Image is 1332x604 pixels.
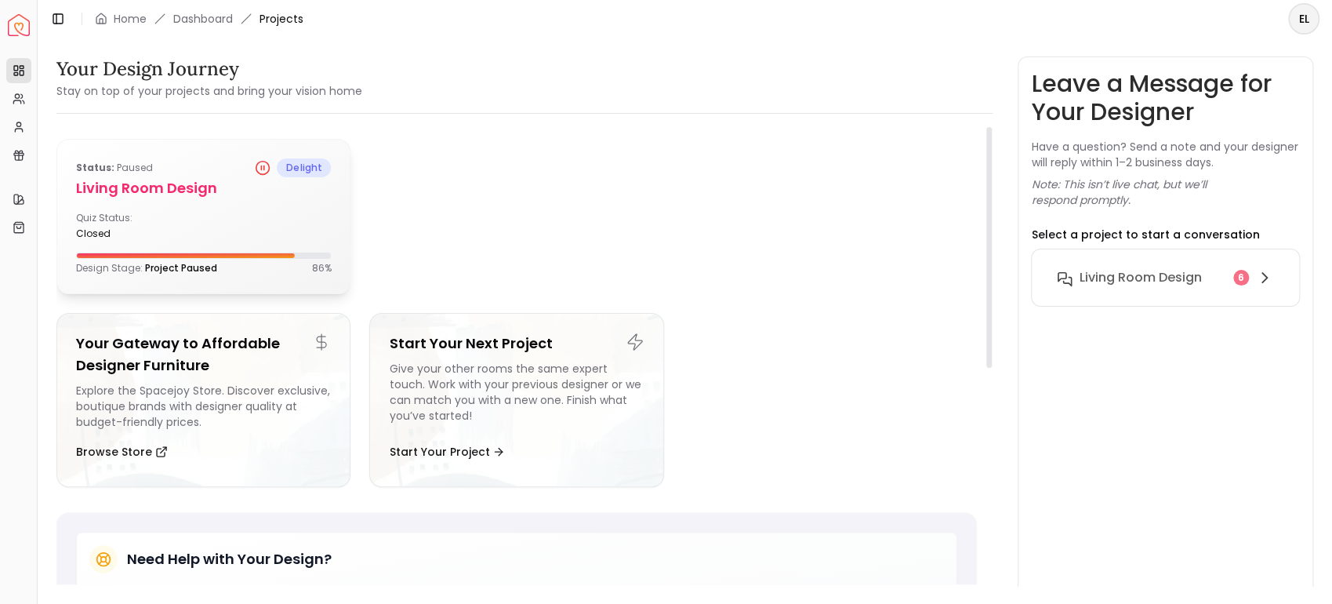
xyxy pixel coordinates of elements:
[260,11,303,27] span: Projects
[76,333,331,377] h5: Your Gateway to Affordable Designer Furniture
[127,548,332,570] h5: Need Help with Your Design?
[311,262,331,275] p: 86 %
[76,177,331,199] h5: Living Room design
[76,158,153,177] p: Paused
[168,583,310,595] p: Email us at
[1031,227,1259,242] p: Select a project to start a conversation
[1079,268,1201,287] h6: Living Room design
[1031,176,1300,208] p: Note: This isn’t live chat, but we’ll respond promptly.
[56,313,350,487] a: Your Gateway to Affordable Designer FurnitureExplore the Spacejoy Store. Discover exclusive, bout...
[1288,3,1319,35] button: EL
[56,83,362,99] small: Stay on top of your projects and bring your vision home
[1031,139,1300,170] p: Have a question? Send a note and your designer will reply within 1–2 business days.
[277,158,331,177] span: delight
[8,14,30,36] img: Spacejoy Logo
[8,14,30,36] a: Spacejoy
[76,212,198,240] div: Quiz Status:
[255,160,270,176] div: Project Paused
[389,333,644,355] h5: Start Your Next Project
[76,436,168,468] button: Browse Store
[389,436,505,468] button: Start Your Project
[56,56,362,82] h3: Your Design Journey
[76,227,198,240] div: closed
[114,11,147,27] a: Home
[76,161,114,174] b: Status:
[1233,270,1249,286] div: 6
[1290,5,1318,33] span: EL
[389,361,644,430] div: Give your other rooms the same expert touch. Work with your previous designer or we can match you...
[76,262,217,275] p: Design Stage:
[173,11,233,27] a: Dashboard
[145,261,217,275] span: Project Paused
[1044,262,1287,293] button: Living Room design6
[76,383,331,430] div: Explore the Spacejoy Store. Discover exclusive, boutique brands with designer quality at budget-f...
[95,11,303,27] nav: breadcrumb
[1031,70,1300,126] h3: Leave a Message for Your Designer
[369,313,663,487] a: Start Your Next ProjectGive your other rooms the same expert touch. Work with your previous desig...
